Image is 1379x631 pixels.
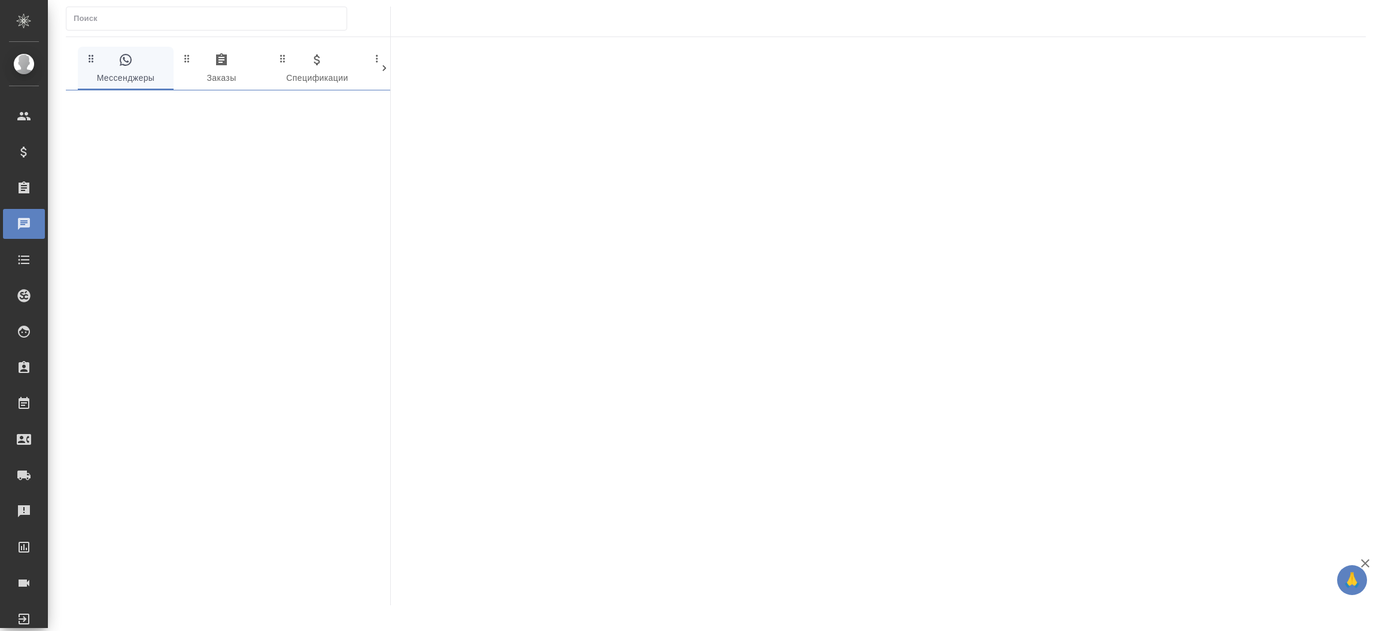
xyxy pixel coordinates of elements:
svg: Зажми и перетащи, чтобы поменять порядок вкладок [277,53,288,64]
span: Спецификации [277,53,358,86]
span: Мессенджеры [85,53,166,86]
svg: Зажми и перетащи, чтобы поменять порядок вкладок [181,53,193,64]
span: 🙏 [1342,568,1362,593]
input: Поиск [74,10,347,27]
button: 🙏 [1337,565,1367,595]
span: Заказы [181,53,262,86]
span: Клиенты [372,53,454,86]
svg: Зажми и перетащи, чтобы поменять порядок вкладок [373,53,384,64]
svg: Зажми и перетащи, чтобы поменять порядок вкладок [86,53,97,64]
